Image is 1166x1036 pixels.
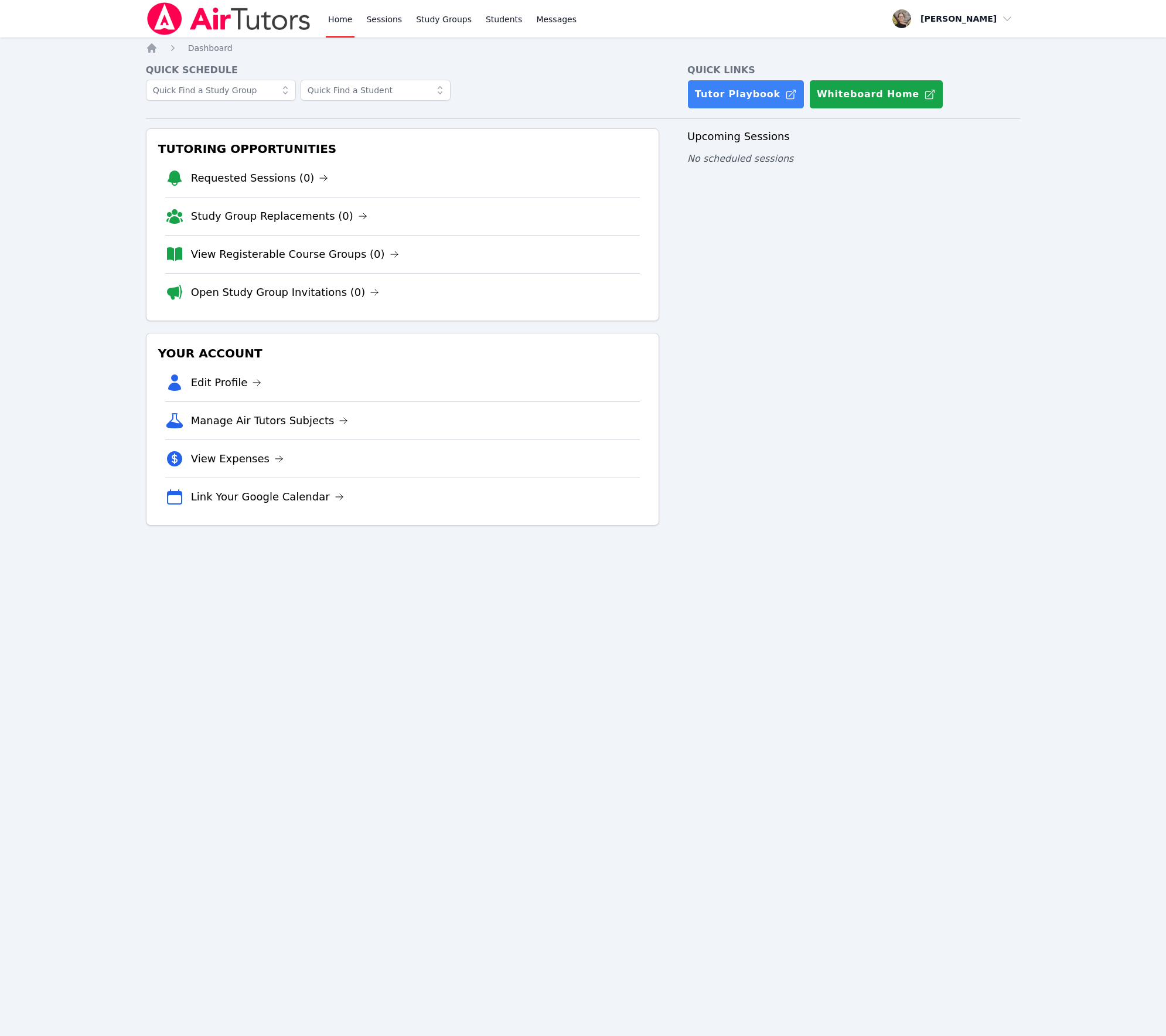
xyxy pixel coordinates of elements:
img: Air Tutors [146,2,312,35]
h4: Quick Links [687,63,1020,77]
a: Requested Sessions (0) [191,170,329,186]
a: View Registerable Course Groups (0) [191,246,399,263]
span: Dashboard [188,43,233,53]
a: Open Study Group Invitations (0) [191,284,380,301]
input: Quick Find a Study Group [146,80,296,101]
h3: Tutoring Opportunities [156,138,649,159]
a: Edit Profile [191,374,262,391]
a: Manage Air Tutors Subjects [191,413,349,429]
a: Study Group Replacements (0) [191,208,367,224]
a: Link Your Google Calendar [191,489,344,505]
nav: Breadcrumb [146,42,1021,54]
a: Tutor Playbook [687,80,804,109]
h3: Your Account [156,343,649,364]
span: Messages [536,13,577,25]
a: Dashboard [188,42,233,54]
h3: Upcoming Sessions [687,128,1020,145]
button: Whiteboard Home [809,80,943,109]
a: View Expenses [191,451,284,467]
span: No scheduled sessions [687,153,793,164]
h4: Quick Schedule [146,63,659,77]
input: Quick Find a Student [301,80,451,101]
